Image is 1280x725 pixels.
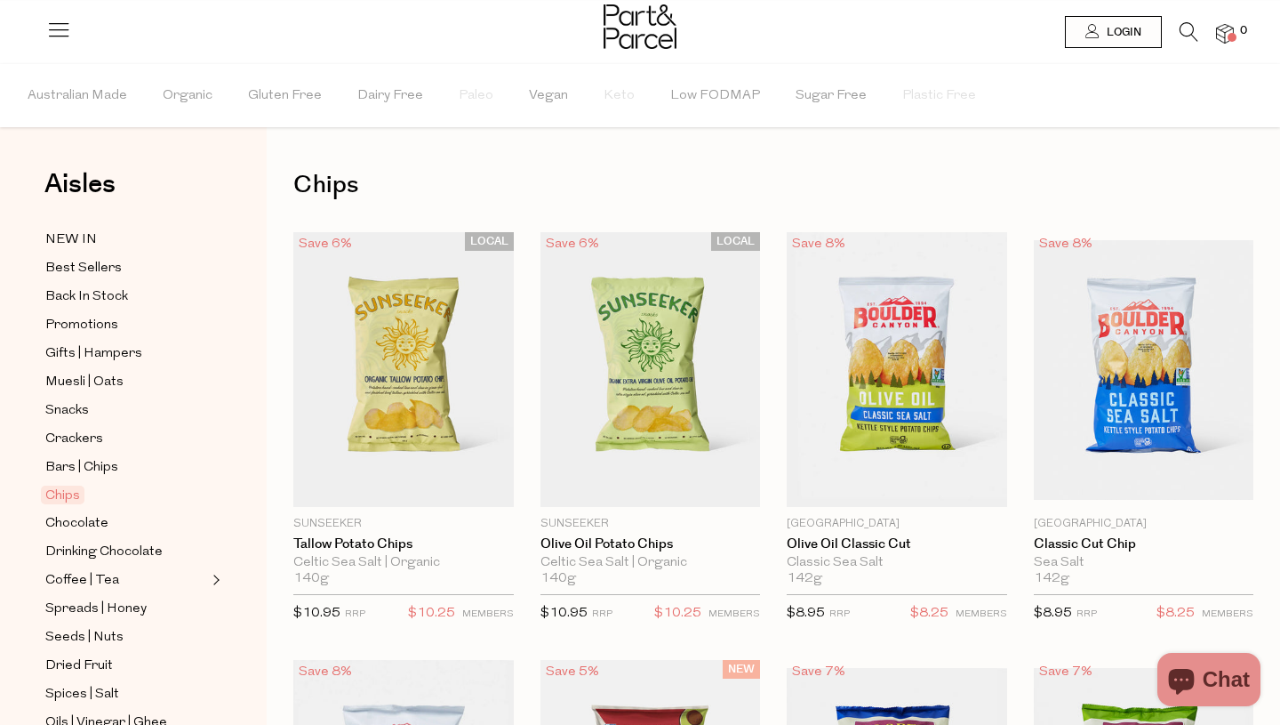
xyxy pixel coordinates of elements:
[208,569,220,591] button: Expand/Collapse Coffee | Tea
[45,314,207,336] a: Promotions
[1034,607,1072,620] span: $8.95
[293,660,357,684] div: Save 8%
[540,660,604,684] div: Save 5%
[540,571,576,587] span: 140g
[293,232,357,256] div: Save 6%
[1034,240,1254,500] img: Classic Cut Chip
[45,371,207,393] a: Muesli | Oats
[1034,555,1254,571] div: Sea Salt
[45,656,113,677] span: Dried Fruit
[45,683,207,705] a: Spices | Salt
[45,599,147,620] span: Spreads | Honey
[796,65,867,127] span: Sugar Free
[28,65,127,127] span: Australian Made
[293,607,340,620] span: $10.95
[829,609,850,619] small: RRP
[45,343,142,365] span: Gifts | Hampers
[787,516,1007,532] p: [GEOGRAPHIC_DATA]
[1152,653,1266,711] inbox-online-store-chat: Shopify online store chat
[540,516,761,532] p: Sunseeker
[1034,571,1069,587] span: 142g
[1216,24,1234,43] a: 0
[45,485,207,506] a: Chips
[45,684,119,705] span: Spices | Salt
[45,286,207,308] a: Back In Stock
[45,372,124,393] span: Muesli | Oats
[45,315,118,336] span: Promotions
[529,65,568,127] span: Vegan
[163,65,212,127] span: Organic
[41,486,84,504] span: Chips
[787,660,851,684] div: Save 7%
[44,171,116,215] a: Aisles
[45,429,103,450] span: Crackers
[540,232,761,507] img: Olive Oil Potato Chips
[604,4,676,49] img: Part&Parcel
[1065,16,1162,48] a: Login
[45,569,207,592] a: Coffee | Tea
[293,536,514,552] a: Tallow Potato Chips
[708,609,760,619] small: MEMBERS
[540,555,761,571] div: Celtic Sea Salt | Organic
[1034,660,1098,684] div: Save 7%
[45,598,207,620] a: Spreads | Honey
[45,229,207,251] a: NEW IN
[45,342,207,365] a: Gifts | Hampers
[45,655,207,677] a: Dried Fruit
[787,571,822,587] span: 142g
[357,65,423,127] span: Dairy Free
[248,65,322,127] span: Gluten Free
[45,626,207,648] a: Seeds | Nuts
[787,232,851,256] div: Save 8%
[787,607,825,620] span: $8.95
[670,65,760,127] span: Low FODMAP
[45,541,207,563] a: Drinking Chocolate
[293,571,329,587] span: 140g
[540,536,761,552] a: Olive Oil Potato Chips
[787,536,1007,552] a: Olive Oil Classic Cut
[723,660,760,679] span: NEW
[45,230,97,251] span: NEW IN
[1102,25,1141,40] span: Login
[1156,602,1195,625] span: $8.25
[540,232,604,256] div: Save 6%
[787,555,1007,571] div: Classic Sea Salt
[1034,536,1254,552] a: Classic Cut Chip
[44,165,116,204] span: Aisles
[956,609,1007,619] small: MEMBERS
[45,257,207,279] a: Best Sellers
[604,65,635,127] span: Keto
[45,457,118,479] span: Bars | Chips
[459,65,493,127] span: Paleo
[45,258,122,279] span: Best Sellers
[45,456,207,479] a: Bars | Chips
[293,555,514,571] div: Celtic Sea Salt | Organic
[293,516,514,532] p: Sunseeker
[45,542,163,563] span: Drinking Chocolate
[1076,609,1097,619] small: RRP
[345,609,365,619] small: RRP
[408,602,455,625] span: $10.25
[293,165,1253,205] h1: Chips
[1202,609,1253,619] small: MEMBERS
[462,609,514,619] small: MEMBERS
[45,400,89,422] span: Snacks
[592,609,612,619] small: RRP
[1236,23,1252,39] span: 0
[711,232,760,251] span: LOCAL
[1034,516,1254,532] p: [GEOGRAPHIC_DATA]
[902,65,976,127] span: Plastic Free
[45,286,128,308] span: Back In Stock
[910,602,948,625] span: $8.25
[1034,232,1098,256] div: Save 8%
[293,232,514,507] img: Tallow Potato Chips
[45,570,119,592] span: Coffee | Tea
[45,399,207,422] a: Snacks
[45,627,124,648] span: Seeds | Nuts
[45,428,207,450] a: Crackers
[45,512,207,535] a: Chocolate
[540,607,588,620] span: $10.95
[787,232,1007,507] img: Olive Oil Classic Cut
[45,513,108,535] span: Chocolate
[654,602,701,625] span: $10.25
